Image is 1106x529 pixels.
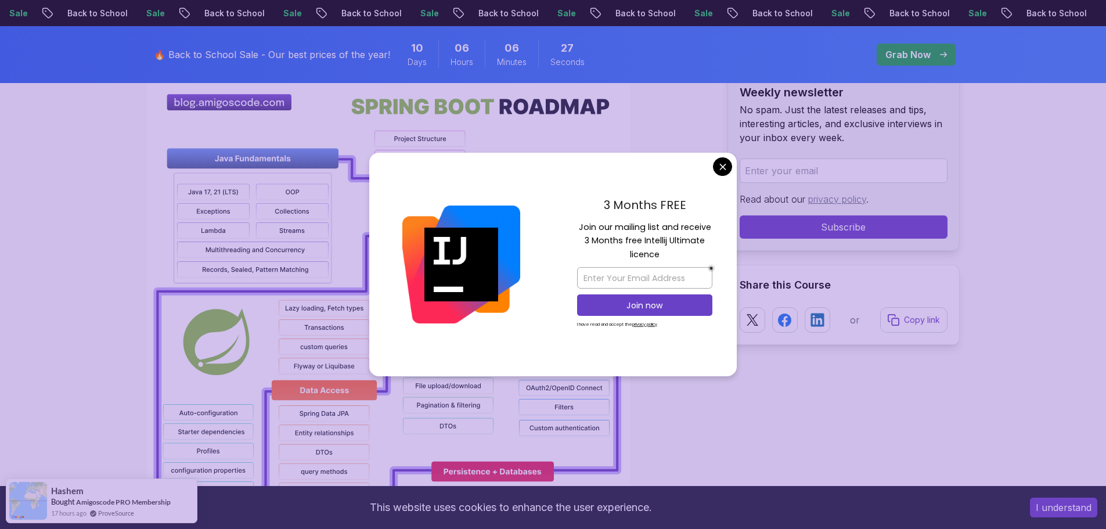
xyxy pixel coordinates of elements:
[808,193,866,205] a: privacy policy
[885,48,931,62] p: Grab Now
[550,56,585,68] span: Seconds
[98,508,134,518] a: ProveSource
[51,508,87,518] span: 17 hours ago
[84,8,121,19] p: Sale
[416,8,495,19] p: Back to School
[561,40,574,56] span: 27 Seconds
[411,40,423,56] span: 10 Days
[455,40,469,56] span: 6 Hours
[221,8,258,19] p: Sale
[5,8,84,19] p: Back to School
[740,192,948,206] p: Read about our .
[769,8,806,19] p: Sale
[740,277,948,293] h2: Share this Course
[358,8,395,19] p: Sale
[76,498,171,506] a: Amigoscode PRO Membership
[904,314,940,326] p: Copy link
[154,48,390,62] p: 🔥 Back to School Sale - Our best prices of the year!
[9,495,1013,520] div: This website uses cookies to enhance the user experience.
[740,159,948,183] input: Enter your email
[1043,8,1080,19] p: Sale
[964,8,1043,19] p: Back to School
[1030,498,1097,517] button: Accept cookies
[740,103,948,145] p: No spam. Just the latest releases and tips, interesting articles, and exclusive interviews in you...
[505,40,519,56] span: 6 Minutes
[740,215,948,239] button: Subscribe
[880,307,948,333] button: Copy link
[850,313,860,327] p: or
[827,8,906,19] p: Back to School
[408,56,427,68] span: Days
[451,56,473,68] span: Hours
[9,482,47,520] img: provesource social proof notification image
[51,486,84,496] span: Hashem
[906,8,943,19] p: Sale
[495,8,532,19] p: Sale
[553,8,632,19] p: Back to School
[632,8,669,19] p: Sale
[51,497,75,506] span: Bought
[279,8,358,19] p: Back to School
[142,8,221,19] p: Back to School
[497,56,527,68] span: Minutes
[690,8,769,19] p: Back to School
[740,84,948,100] h2: Weekly newsletter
